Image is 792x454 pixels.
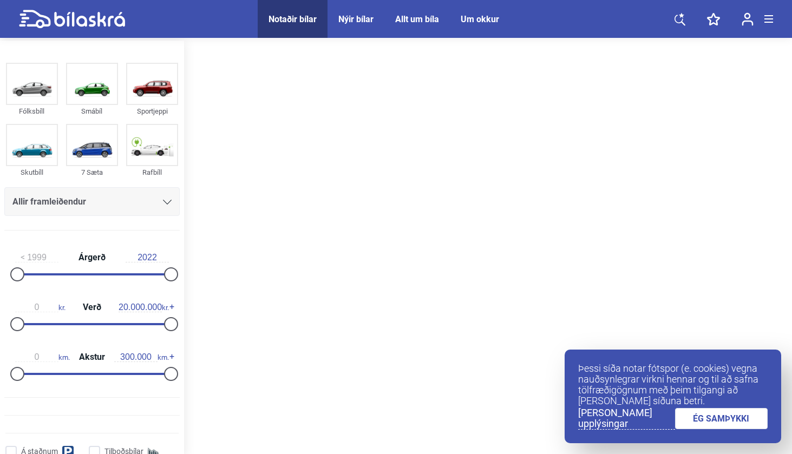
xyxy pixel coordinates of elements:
span: Allir framleiðendur [12,194,86,209]
div: Rafbíll [126,166,178,179]
div: Sportjeppi [126,105,178,117]
div: Fólksbíll [6,105,58,117]
span: kr. [15,302,66,312]
a: Nýir bílar [338,14,374,24]
span: km. [15,352,70,362]
a: Notaðir bílar [269,14,317,24]
span: Verð [80,303,104,312]
img: user-login.svg [742,12,754,26]
div: Skutbíll [6,166,58,179]
div: Smábíl [66,105,118,117]
span: Árgerð [76,253,108,262]
a: Allt um bíla [395,14,439,24]
span: kr. [119,302,169,312]
a: [PERSON_NAME] upplýsingar [578,407,675,430]
span: km. [114,352,169,362]
span: Akstur [76,353,108,361]
a: Um okkur [461,14,499,24]
a: ÉG SAMÞYKKI [675,408,768,429]
p: Þessi síða notar fótspor (e. cookies) vegna nauðsynlegrar virkni hennar og til að safna tölfræðig... [578,363,768,406]
div: 7 Sæta [66,166,118,179]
